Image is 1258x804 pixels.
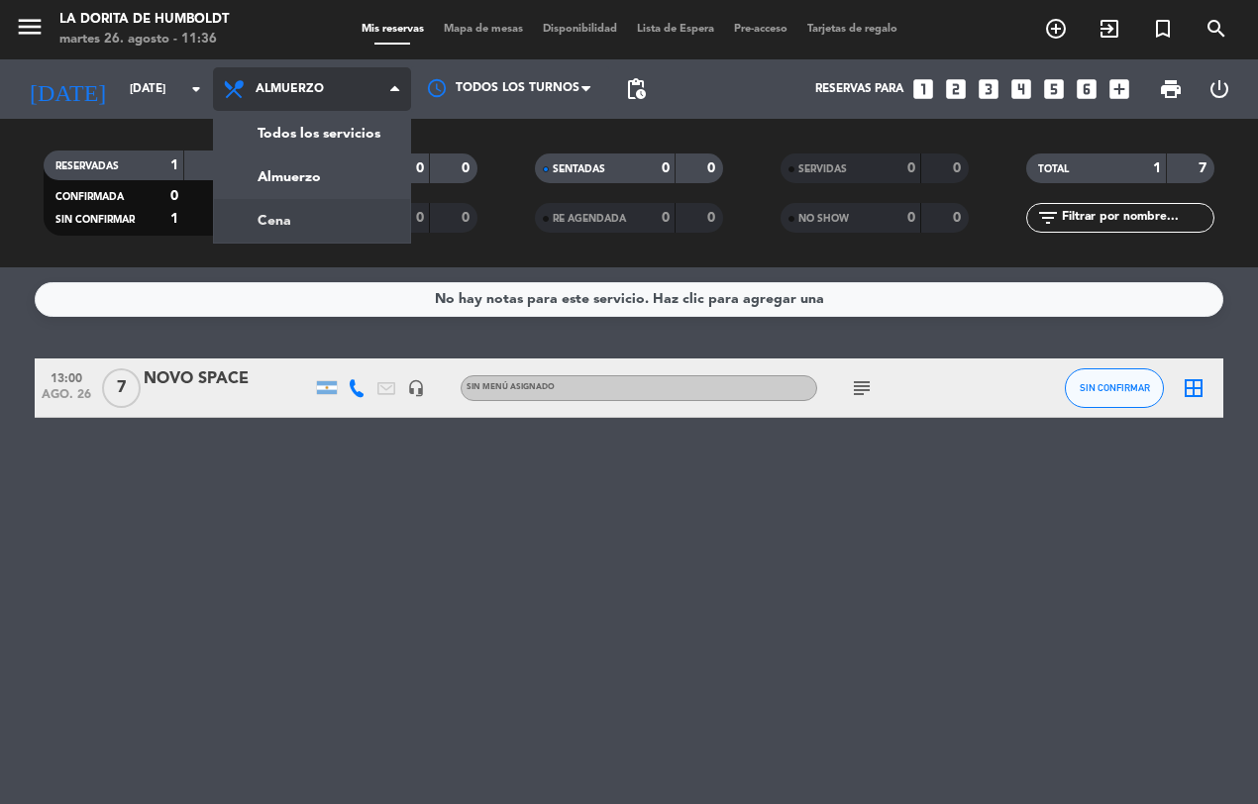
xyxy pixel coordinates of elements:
span: CONFIRMADA [55,192,124,202]
i: looks_one [910,76,936,102]
i: looks_two [943,76,969,102]
i: [DATE] [15,67,120,111]
strong: 1 [1153,161,1161,175]
i: turned_in_not [1151,17,1175,41]
strong: 0 [662,211,670,225]
strong: 7 [1199,161,1210,175]
i: looks_3 [976,76,1001,102]
a: Todos los servicios [214,112,410,155]
div: martes 26. agosto - 11:36 [59,30,229,50]
i: looks_6 [1074,76,1100,102]
strong: 0 [416,211,424,225]
strong: 0 [953,211,965,225]
strong: 0 [707,161,719,175]
span: Tarjetas de regalo [797,24,907,35]
strong: 0 [707,211,719,225]
a: Almuerzo [214,155,410,199]
span: Lista de Espera [627,24,724,35]
span: SENTADAS [553,164,605,174]
strong: 0 [907,211,915,225]
strong: 1 [170,212,178,226]
i: exit_to_app [1098,17,1121,41]
span: ago. 26 [42,388,91,411]
span: RESERVADAS [55,161,119,171]
span: 7 [102,368,141,408]
span: Mapa de mesas [434,24,533,35]
i: filter_list [1036,206,1060,230]
i: subject [850,376,874,400]
span: Sin menú asignado [467,383,555,391]
i: arrow_drop_down [184,77,208,101]
span: NO SHOW [798,214,849,224]
span: SIN CONFIRMAR [1080,382,1150,393]
span: SIN CONFIRMAR [55,215,135,225]
strong: 0 [462,211,473,225]
span: TOTAL [1038,164,1069,174]
div: No hay notas para este servicio. Haz clic para agregar una [435,288,824,311]
button: SIN CONFIRMAR [1065,368,1164,408]
i: menu [15,12,45,42]
span: Disponibilidad [533,24,627,35]
i: border_all [1182,376,1206,400]
span: RE AGENDADA [553,214,626,224]
strong: 0 [907,161,915,175]
a: Cena [214,199,410,243]
strong: 0 [953,161,965,175]
i: search [1205,17,1228,41]
span: pending_actions [624,77,648,101]
div: La Dorita de Humboldt [59,10,229,30]
span: Reservas para [815,82,903,96]
strong: 0 [170,189,178,203]
i: headset_mic [407,379,425,397]
span: SERVIDAS [798,164,847,174]
strong: 0 [662,161,670,175]
span: print [1159,77,1183,101]
span: Mis reservas [352,24,434,35]
strong: 1 [170,158,178,172]
span: 13:00 [42,365,91,388]
div: LOG OUT [1195,59,1243,119]
div: NOVO SPACE [144,366,312,392]
span: Pre-acceso [724,24,797,35]
i: looks_5 [1041,76,1067,102]
i: looks_4 [1008,76,1034,102]
i: power_settings_new [1207,77,1231,101]
span: Almuerzo [256,82,324,96]
input: Filtrar por nombre... [1060,207,1213,229]
button: menu [15,12,45,49]
i: add_circle_outline [1044,17,1068,41]
i: add_box [1106,76,1132,102]
strong: 0 [462,161,473,175]
strong: 0 [416,161,424,175]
